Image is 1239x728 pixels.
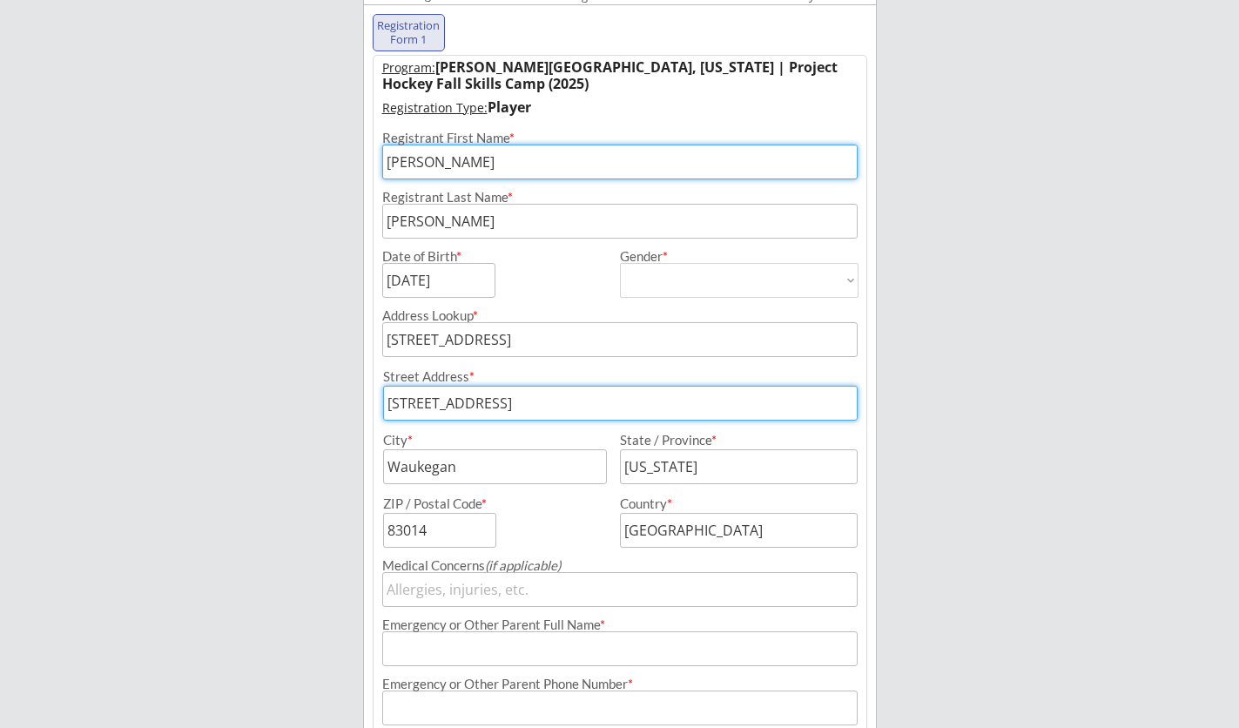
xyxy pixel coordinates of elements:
[382,99,488,116] u: Registration Type:
[488,98,531,117] strong: Player
[382,572,858,607] input: Allergies, injuries, etc.
[382,618,858,631] div: Emergency or Other Parent Full Name
[382,59,435,76] u: Program:
[382,57,841,93] strong: [PERSON_NAME][GEOGRAPHIC_DATA], [US_STATE] | Project Hockey Fall Skills Camp (2025)
[620,434,837,447] div: State / Province
[382,309,858,322] div: Address Lookup
[383,497,604,510] div: ZIP / Postal Code
[382,191,858,204] div: Registrant Last Name
[377,19,441,46] div: Registration Form 1
[382,131,858,145] div: Registrant First Name
[485,557,561,573] em: (if applicable)
[620,497,837,510] div: Country
[382,322,858,357] input: Street, City, Province/State
[382,677,858,691] div: Emergency or Other Parent Phone Number
[382,250,472,263] div: Date of Birth
[383,370,858,383] div: Street Address
[382,559,858,572] div: Medical Concerns
[620,250,859,263] div: Gender
[383,434,604,447] div: City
